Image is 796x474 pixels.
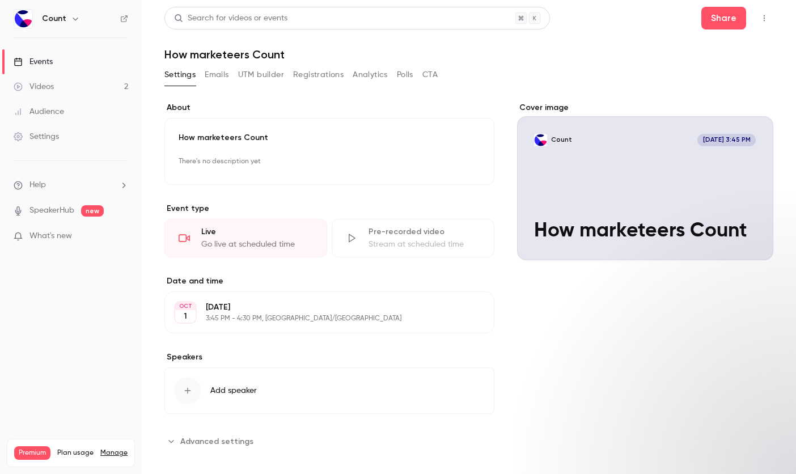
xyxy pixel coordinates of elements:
span: Plan usage [57,448,94,458]
span: Help [29,179,46,191]
span: new [81,205,104,217]
div: Stream at scheduled time [369,239,480,250]
label: Date and time [164,276,494,287]
p: How marketeers Count [179,132,480,143]
div: Search for videos or events [174,12,287,24]
button: Registrations [293,66,344,84]
button: Advanced settings [164,432,260,450]
div: Pre-recorded video [369,226,480,238]
button: Analytics [353,66,388,84]
div: Events [14,56,53,67]
span: Advanced settings [180,435,253,447]
button: Share [701,7,746,29]
label: Cover image [517,102,773,113]
div: Live [201,226,313,238]
h1: How marketeers Count [164,48,773,61]
button: Emails [205,66,228,84]
p: There's no description yet [179,153,480,171]
a: Manage [100,448,128,458]
div: Audience [14,106,64,117]
section: Advanced settings [164,432,494,450]
span: What's new [29,230,72,242]
div: Videos [14,81,54,92]
h6: Count [42,13,66,24]
div: LiveGo live at scheduled time [164,219,327,257]
button: Settings [164,66,196,84]
a: SpeakerHub [29,205,74,217]
div: Go live at scheduled time [201,239,313,250]
button: Add speaker [164,367,494,414]
p: Event type [164,203,494,214]
p: 3:45 PM - 4:30 PM, [GEOGRAPHIC_DATA]/[GEOGRAPHIC_DATA] [206,314,434,323]
label: About [164,102,494,113]
button: UTM builder [238,66,284,84]
button: CTA [422,66,438,84]
p: 1 [184,311,187,322]
div: OCT [175,302,196,310]
span: Premium [14,446,50,460]
button: Polls [397,66,413,84]
span: Add speaker [210,385,257,396]
label: Speakers [164,352,494,363]
img: Count [14,10,32,28]
p: [DATE] [206,302,434,313]
div: Pre-recorded videoStream at scheduled time [332,219,494,257]
li: help-dropdown-opener [14,179,128,191]
section: Cover image [517,102,773,260]
div: Settings [14,131,59,142]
